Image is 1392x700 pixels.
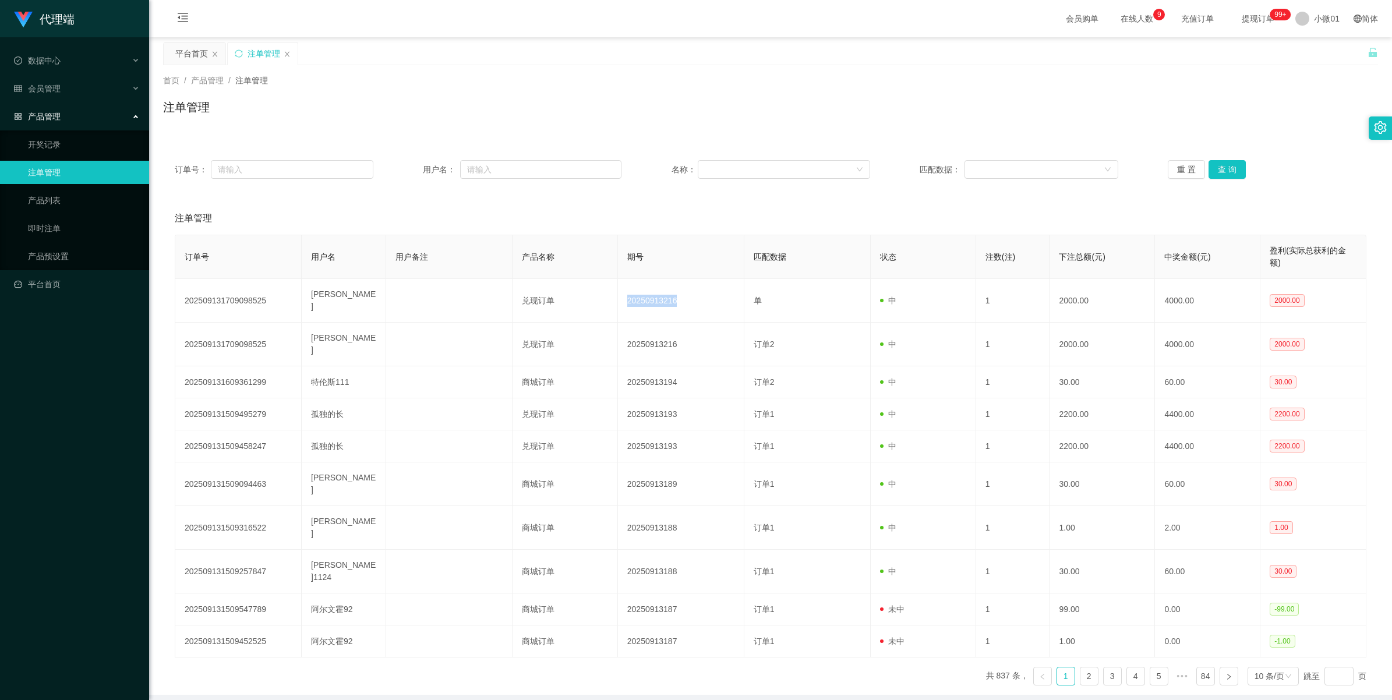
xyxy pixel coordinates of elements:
[976,506,1050,550] td: 1
[1270,603,1299,616] span: -99.00
[1057,667,1075,685] a: 1
[28,112,61,121] font: 产品管理
[754,523,775,532] span: 订单1
[754,567,775,576] span: 订单1
[618,506,744,550] td: 20250913188
[627,252,644,261] span: 期号
[1168,160,1205,179] button: 重 置
[248,43,280,65] div: 注单管理
[1173,667,1192,685] li: 向后 5 页
[1181,14,1214,23] font: 充值订单
[513,279,618,323] td: 兑现订单
[1155,462,1260,506] td: 60.00
[1164,252,1210,261] span: 中奖金额(元)
[14,56,22,65] i: 图标： check-circle-o
[513,366,618,398] td: 商城订单
[28,217,140,240] a: 即时注单
[618,593,744,625] td: 20250913187
[976,398,1050,430] td: 1
[175,279,302,323] td: 202509131709098525
[460,160,621,179] input: 请输入
[1368,47,1378,58] i: 图标： 解锁
[920,164,964,176] span: 匹配数据：
[1270,408,1304,420] span: 2200.00
[40,1,75,38] h1: 代理端
[163,1,203,38] i: 图标： menu-fold
[284,51,291,58] i: 图标： 关闭
[754,409,775,419] span: 订单1
[754,441,775,451] span: 订单1
[302,506,386,550] td: [PERSON_NAME]
[302,323,386,366] td: [PERSON_NAME]
[1285,673,1292,681] i: 图标： 向下
[1157,9,1161,20] p: 9
[888,409,896,419] font: 中
[28,56,61,65] font: 数据中心
[1050,323,1155,366] td: 2000.00
[211,160,373,179] input: 请输入
[1121,14,1153,23] font: 在线人数
[754,252,786,261] span: 匹配数据
[175,506,302,550] td: 202509131509316522
[1155,506,1260,550] td: 2.00
[976,430,1050,462] td: 1
[14,112,22,121] i: 图标： AppStore-O
[1155,366,1260,398] td: 60.00
[976,366,1050,398] td: 1
[175,43,208,65] div: 平台首页
[513,625,618,657] td: 商城订单
[28,245,140,268] a: 产品预设置
[302,279,386,323] td: [PERSON_NAME]
[14,273,140,296] a: 图标： 仪表板平台首页
[175,323,302,366] td: 202509131709098525
[888,604,905,614] font: 未中
[1209,160,1246,179] button: 查 询
[976,462,1050,506] td: 1
[976,550,1050,593] td: 1
[1270,521,1292,534] span: 1.00
[1155,323,1260,366] td: 4000.00
[754,377,775,387] span: 订单2
[228,76,231,85] span: /
[672,164,698,176] span: 名称：
[513,462,618,506] td: 商城订单
[302,398,386,430] td: 孤独的长
[888,637,905,646] font: 未中
[1080,667,1098,685] a: 2
[513,430,618,462] td: 兑现订单
[888,479,896,489] font: 中
[522,252,554,261] span: 产品名称
[888,523,896,532] font: 中
[618,430,744,462] td: 20250913193
[423,164,460,176] span: 用户名：
[1270,376,1296,388] span: 30.00
[1103,667,1122,685] li: 3
[1270,478,1296,490] span: 30.00
[1362,14,1378,23] font: 简体
[856,166,863,174] i: 图标： 向下
[302,550,386,593] td: [PERSON_NAME]1124
[1220,667,1238,685] li: 下一页
[1050,593,1155,625] td: 99.00
[163,76,179,85] span: 首页
[302,430,386,462] td: 孤独的长
[888,377,896,387] font: 中
[754,340,775,349] span: 订单2
[302,593,386,625] td: 阿尔文霍92
[986,667,1029,685] li: 共 837 条，
[175,550,302,593] td: 202509131509257847
[618,550,744,593] td: 20250913188
[28,133,140,156] a: 开奖记录
[1197,667,1214,685] a: 84
[28,84,61,93] font: 会员管理
[618,366,744,398] td: 20250913194
[754,296,762,305] span: 单
[976,593,1050,625] td: 1
[1155,550,1260,593] td: 60.00
[163,98,210,116] h1: 注单管理
[1155,398,1260,430] td: 4400.00
[888,441,896,451] font: 中
[235,50,243,58] i: 图标： 同步
[175,593,302,625] td: 202509131509547789
[175,366,302,398] td: 202509131609361299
